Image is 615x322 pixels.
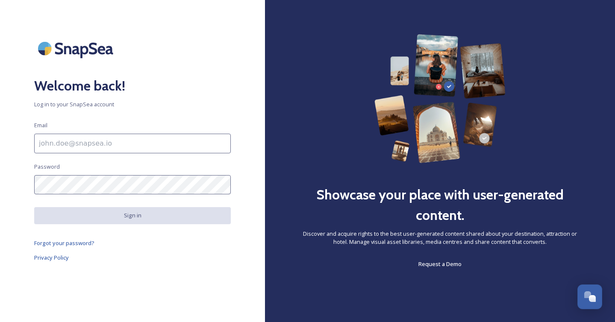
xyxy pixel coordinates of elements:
[34,76,231,96] h2: Welcome back!
[34,163,60,171] span: Password
[577,284,602,309] button: Open Chat
[34,239,94,247] span: Forgot your password?
[34,100,231,108] span: Log in to your SnapSea account
[418,259,462,269] a: Request a Demo
[418,260,462,268] span: Request a Demo
[34,254,69,261] span: Privacy Policy
[374,34,506,163] img: 63b42ca75bacad526042e722_Group%20154-p-800.png
[299,184,581,225] h2: Showcase your place with user-generated content.
[34,207,231,224] button: Sign in
[34,252,231,263] a: Privacy Policy
[34,134,231,153] input: john.doe@snapsea.io
[34,238,231,248] a: Forgot your password?
[34,34,120,63] img: SnapSea Logo
[299,230,581,246] span: Discover and acquire rights to the best user-generated content shared about your destination, att...
[34,121,47,129] span: Email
